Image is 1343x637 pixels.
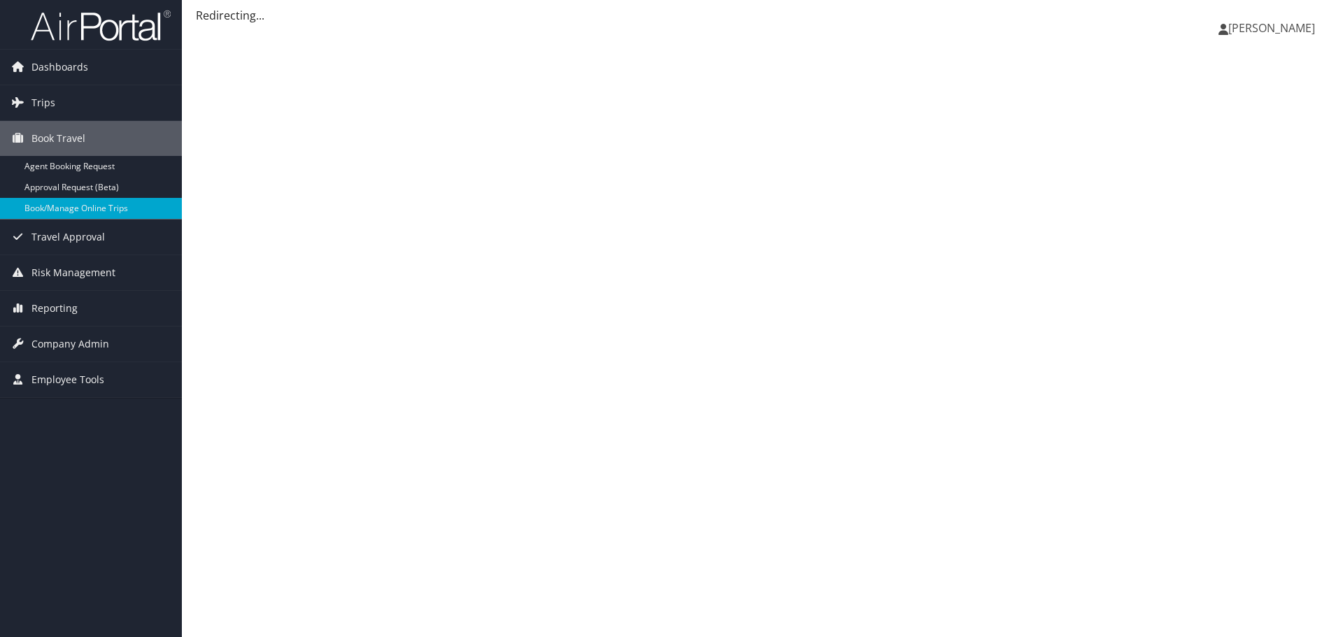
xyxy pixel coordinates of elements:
[31,327,109,362] span: Company Admin
[31,362,104,397] span: Employee Tools
[31,50,88,85] span: Dashboards
[31,85,55,120] span: Trips
[31,9,171,42] img: airportal-logo.png
[31,255,115,290] span: Risk Management
[31,291,78,326] span: Reporting
[1228,20,1315,36] span: [PERSON_NAME]
[31,220,105,255] span: Travel Approval
[1218,7,1329,49] a: [PERSON_NAME]
[31,121,85,156] span: Book Travel
[196,7,1329,24] div: Redirecting...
